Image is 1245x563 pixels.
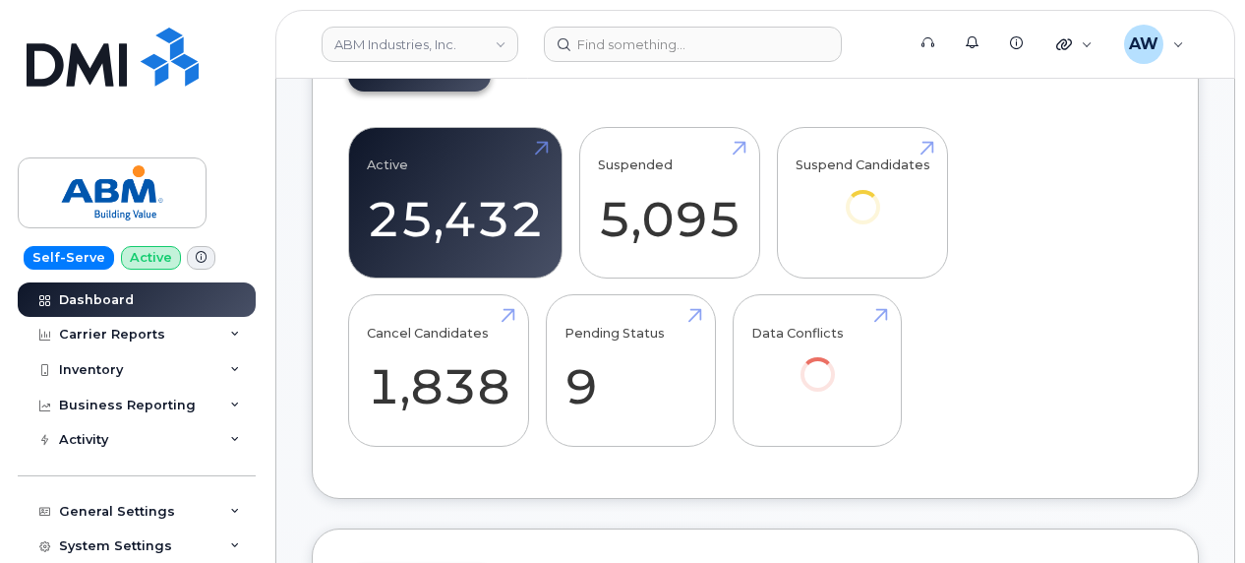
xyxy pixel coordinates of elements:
a: Pending Status 9 [564,306,697,436]
a: Suspend Candidates [796,138,930,251]
div: Quicklinks [1042,25,1106,64]
a: Suspended 5,095 [598,138,741,268]
div: Alyssa Wagner [1110,25,1198,64]
a: ABM Industries, Inc. [322,27,518,62]
a: Cancel Candidates 1,838 [367,306,510,436]
span: AW [1129,32,1158,56]
input: Find something... [544,27,842,62]
a: Active 25,432 [367,138,544,268]
a: Data Conflicts [751,306,884,419]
